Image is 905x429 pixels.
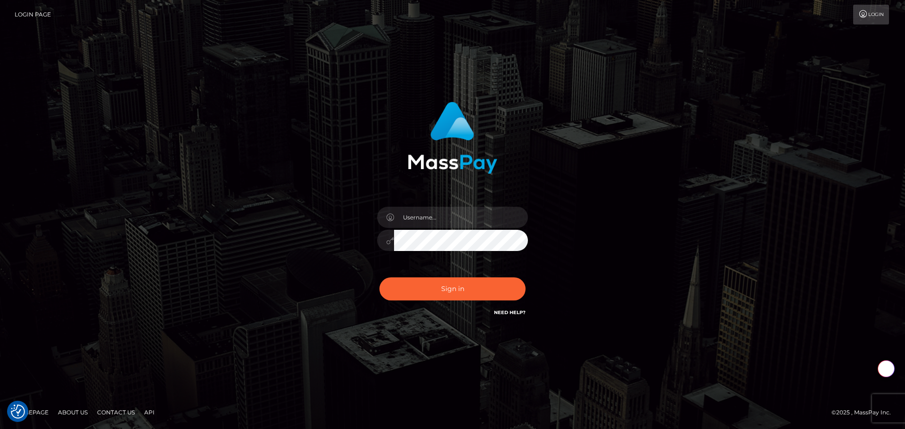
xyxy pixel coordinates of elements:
a: Homepage [10,405,52,420]
img: MassPay Login [408,102,497,174]
img: Revisit consent button [11,405,25,419]
button: Consent Preferences [11,405,25,419]
a: Need Help? [494,309,526,316]
a: Login [853,5,889,24]
a: Contact Us [93,405,139,420]
input: Username... [394,207,528,228]
button: Sign in [379,277,526,300]
a: Login Page [15,5,51,24]
a: About Us [54,405,91,420]
a: API [140,405,158,420]
div: © 2025 , MassPay Inc. [831,407,898,418]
